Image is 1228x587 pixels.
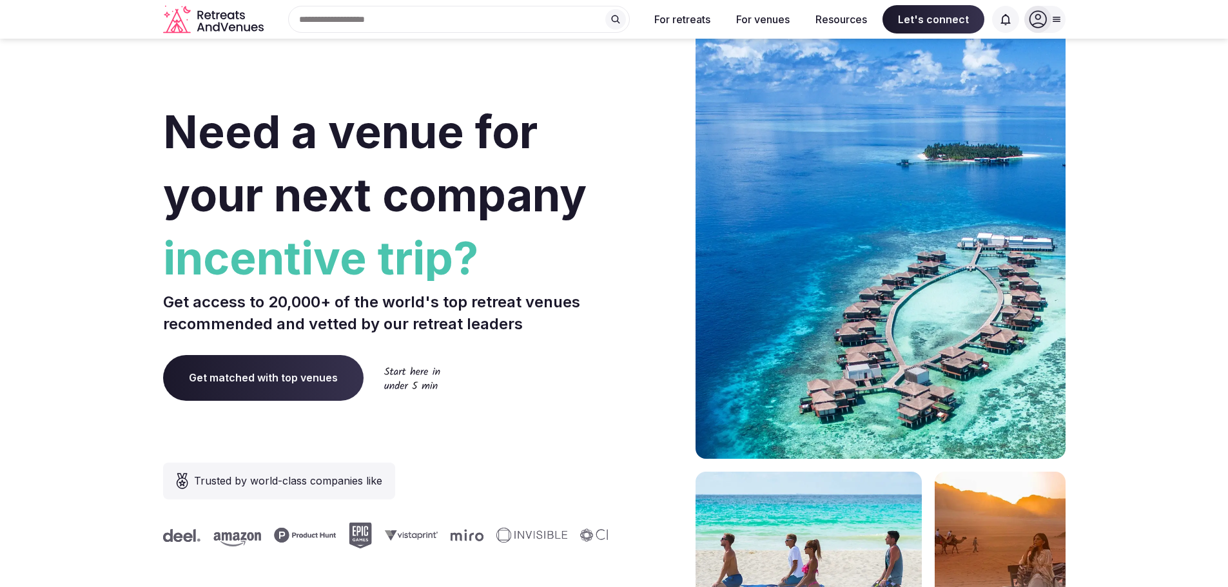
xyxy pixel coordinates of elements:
[805,5,877,34] button: Resources
[343,523,366,548] svg: Epic Games company logo
[157,529,195,542] svg: Deel company logo
[445,529,478,541] svg: Miro company logo
[163,227,609,290] span: incentive trip?
[882,5,984,34] span: Let's connect
[384,367,440,389] img: Start here in under 5 min
[644,5,721,34] button: For retreats
[726,5,800,34] button: For venues
[379,530,432,541] svg: Vistaprint company logo
[163,5,266,34] svg: Retreats and Venues company logo
[194,473,382,488] span: Trusted by world-class companies like
[163,355,364,400] a: Get matched with top venues
[163,291,609,334] p: Get access to 20,000+ of the world's top retreat venues recommended and vetted by our retreat lea...
[163,5,266,34] a: Visit the homepage
[163,104,587,222] span: Need a venue for your next company
[491,528,561,543] svg: Invisible company logo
